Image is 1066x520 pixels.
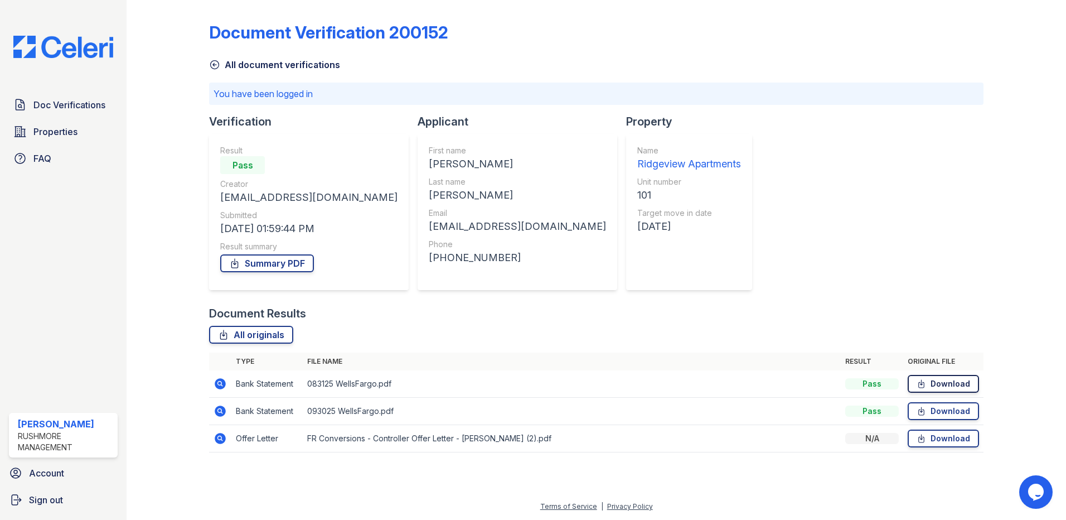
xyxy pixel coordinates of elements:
div: Phone [429,239,606,250]
div: Pass [845,378,899,389]
td: Bank Statement [231,398,303,425]
iframe: chat widget [1019,475,1055,509]
span: Properties [33,125,77,138]
div: Rushmore Management [18,431,113,453]
div: Result summary [220,241,398,252]
th: File name [303,353,841,370]
div: Ridgeview Apartments [637,156,741,172]
div: [EMAIL_ADDRESS][DOMAIN_NAME] [429,219,606,234]
a: Sign out [4,489,122,511]
a: All originals [209,326,293,344]
a: Download [908,375,979,393]
p: You have been logged in [214,87,979,100]
div: Applicant [418,114,626,129]
td: FR Conversions - Controller Offer Letter - [PERSON_NAME] (2).pdf [303,425,841,452]
td: 093025 WellsFargo.pdf [303,398,841,425]
th: Type [231,353,303,370]
span: Doc Verifications [33,98,105,112]
div: Creator [220,179,398,190]
a: Download [908,430,979,447]
a: FAQ [9,147,118,170]
div: [PHONE_NUMBER] [429,250,606,266]
div: [PERSON_NAME] [18,417,113,431]
div: Name [637,145,741,156]
a: Properties [9,121,118,143]
a: Summary PDF [220,254,314,272]
div: [PERSON_NAME] [429,156,606,172]
div: Target move in date [637,208,741,219]
div: Document Results [209,306,306,321]
div: N/A [845,433,899,444]
span: Sign out [29,493,63,507]
td: 083125 WellsFargo.pdf [303,370,841,398]
div: Result [220,145,398,156]
a: Terms of Service [540,502,597,511]
img: CE_Logo_Blue-a8612792a0a2168367f1c8372b55b34899dd931a85d93a1a3d3e32e68fde9ad4.png [4,36,122,58]
a: Download [908,402,979,420]
a: All document verifications [209,58,340,71]
div: [PERSON_NAME] [429,187,606,203]
div: Submitted [220,210,398,221]
div: Unit number [637,176,741,187]
a: Privacy Policy [607,502,653,511]
div: [EMAIL_ADDRESS][DOMAIN_NAME] [220,190,398,205]
div: [DATE] 01:59:44 PM [220,221,398,237]
div: Pass [845,406,899,417]
span: FAQ [33,152,51,165]
th: Result [841,353,903,370]
td: Offer Letter [231,425,303,452]
div: Property [626,114,761,129]
div: Pass [220,156,265,174]
div: | [601,502,603,511]
span: Account [29,466,64,480]
div: Last name [429,176,606,187]
div: First name [429,145,606,156]
div: [DATE] [637,219,741,234]
a: Account [4,462,122,484]
th: Original file [903,353,983,370]
td: Bank Statement [231,370,303,398]
a: Doc Verifications [9,94,118,116]
div: Document Verification 200152 [209,22,448,42]
div: 101 [637,187,741,203]
div: Verification [209,114,418,129]
a: Name Ridgeview Apartments [637,145,741,172]
div: Email [429,208,606,219]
